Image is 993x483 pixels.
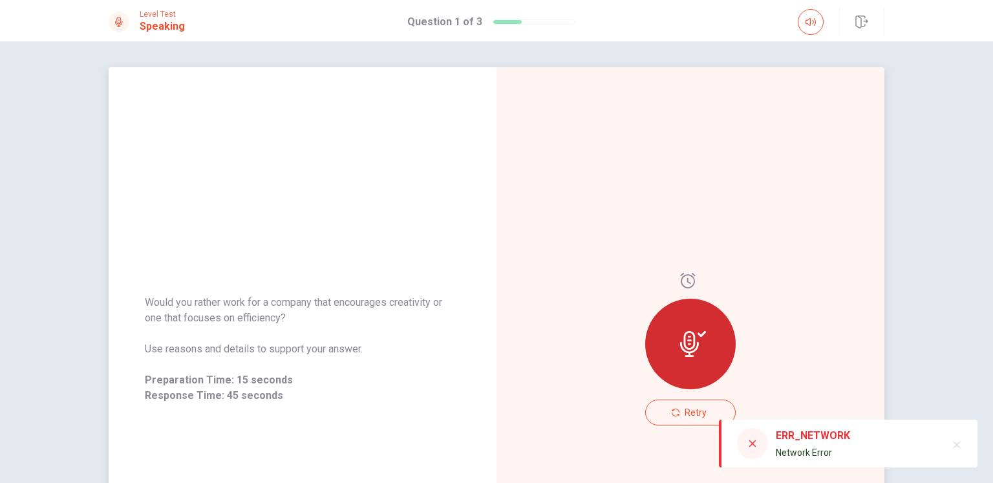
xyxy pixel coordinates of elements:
span: Network Error [776,447,832,458]
h1: Question 1 of 3 [407,14,482,30]
span: Preparation Time: 15 seconds [145,372,460,388]
span: Would you rather work for a company that encourages creativity or one that focuses on efficiency? [145,295,460,326]
button: Retry [645,400,736,425]
span: Response Time: 45 seconds [145,388,460,403]
span: Use reasons and details to support your answer. [145,341,460,357]
h1: Speaking [140,19,185,34]
span: Level Test [140,10,185,19]
span: Retry [685,407,707,418]
div: ERR_NETWORK [776,428,850,444]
